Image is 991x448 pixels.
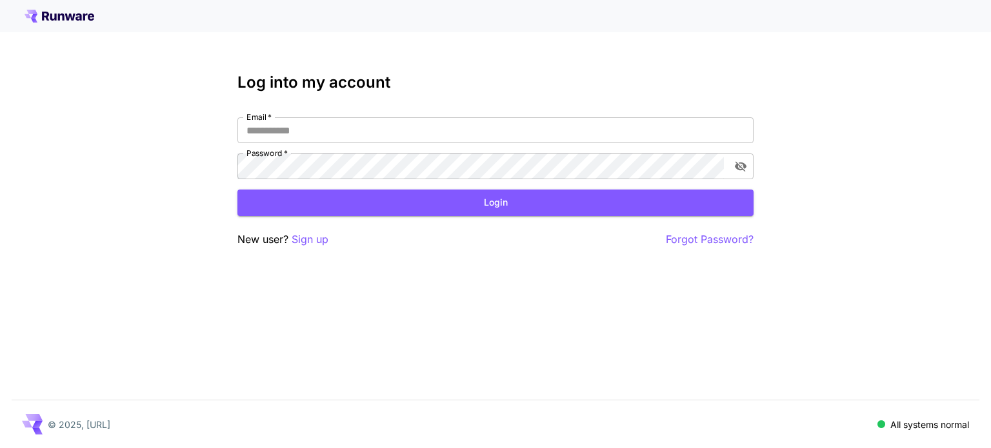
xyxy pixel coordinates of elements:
[246,112,272,122] label: Email
[237,190,754,216] button: Login
[292,231,328,248] button: Sign up
[729,155,752,178] button: toggle password visibility
[237,73,754,92] h3: Log into my account
[48,418,110,431] p: © 2025, [URL]
[890,418,969,431] p: All systems normal
[666,231,754,248] button: Forgot Password?
[237,231,328,248] p: New user?
[246,148,288,159] label: Password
